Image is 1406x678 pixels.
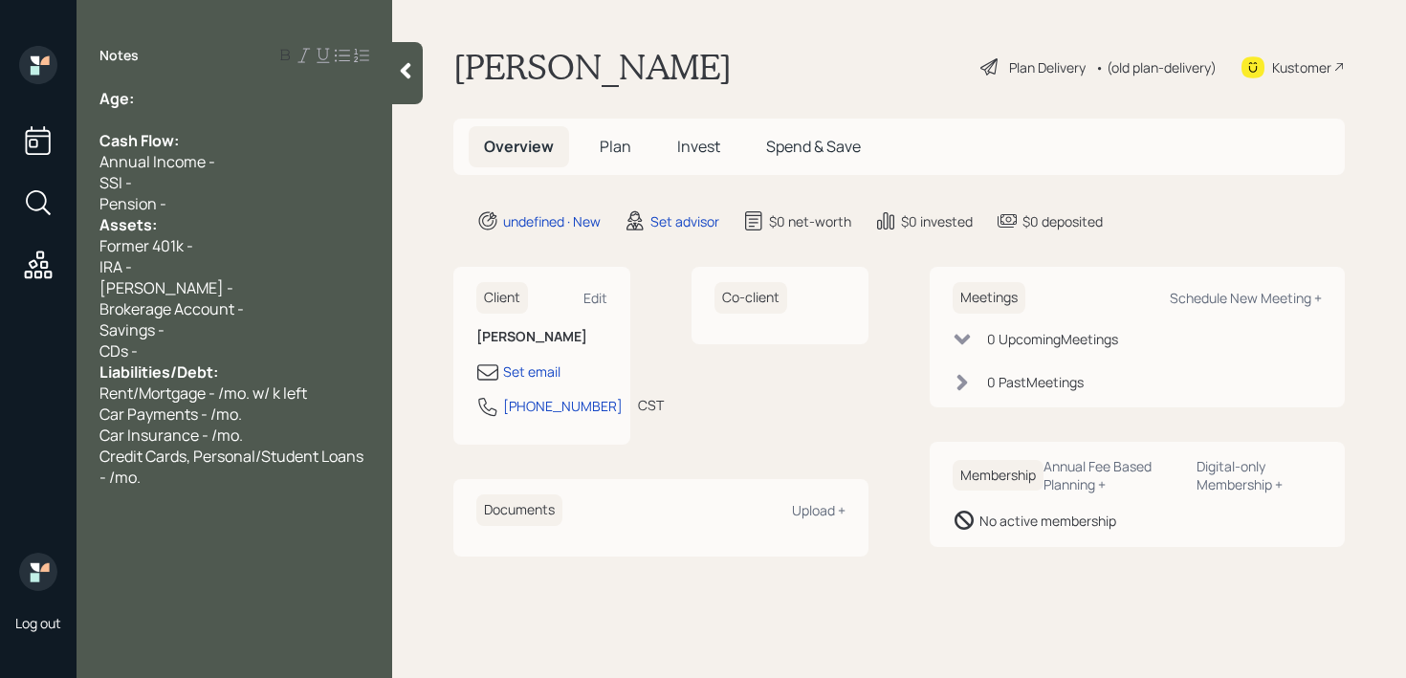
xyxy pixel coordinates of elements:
h6: [PERSON_NAME] [476,329,607,345]
div: 0 Upcoming Meeting s [987,329,1118,349]
span: Spend & Save [766,136,861,157]
span: Savings - [99,319,165,340]
img: retirable_logo.png [19,553,57,591]
div: [PHONE_NUMBER] [503,396,623,416]
div: 0 Past Meeting s [987,372,1084,392]
span: Liabilities/Debt: [99,361,218,383]
span: Cash Flow: [99,130,179,151]
span: Car Payments - /mo. [99,404,242,425]
div: $0 deposited [1022,211,1103,231]
h6: Documents [476,494,562,526]
h6: Co-client [714,282,787,314]
span: Rent/Mortgage - /mo. w/ k left [99,383,307,404]
span: Plan [600,136,631,157]
div: Upload + [792,501,846,519]
div: Set email [503,361,560,382]
h1: [PERSON_NAME] [453,46,732,88]
div: No active membership [979,511,1116,531]
span: Former 401k - [99,235,193,256]
div: Kustomer [1272,57,1331,77]
span: CDs - [99,340,138,361]
span: Age: [99,88,134,109]
span: Pension - [99,193,166,214]
span: Brokerage Account - [99,298,244,319]
div: Annual Fee Based Planning + [1044,457,1181,493]
h6: Membership [953,460,1044,492]
span: IRA - [99,256,132,277]
span: Annual Income - [99,151,215,172]
h6: Meetings [953,282,1025,314]
span: Invest [677,136,720,157]
h6: Client [476,282,528,314]
div: Digital-only Membership + [1197,457,1322,493]
span: Overview [484,136,554,157]
label: Notes [99,46,139,65]
div: Set advisor [650,211,719,231]
span: Credit Cards, Personal/Student Loans - /mo. [99,446,366,488]
div: $0 net-worth [769,211,851,231]
div: • (old plan-delivery) [1095,57,1217,77]
span: [PERSON_NAME] - [99,277,233,298]
span: Car Insurance - /mo. [99,425,243,446]
span: SSI - [99,172,132,193]
div: Plan Delivery [1009,57,1086,77]
div: undefined · New [503,211,601,231]
div: CST [638,395,664,415]
div: Edit [583,289,607,307]
span: Assets: [99,214,157,235]
div: Schedule New Meeting + [1170,289,1322,307]
div: Log out [15,614,61,632]
div: $0 invested [901,211,973,231]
